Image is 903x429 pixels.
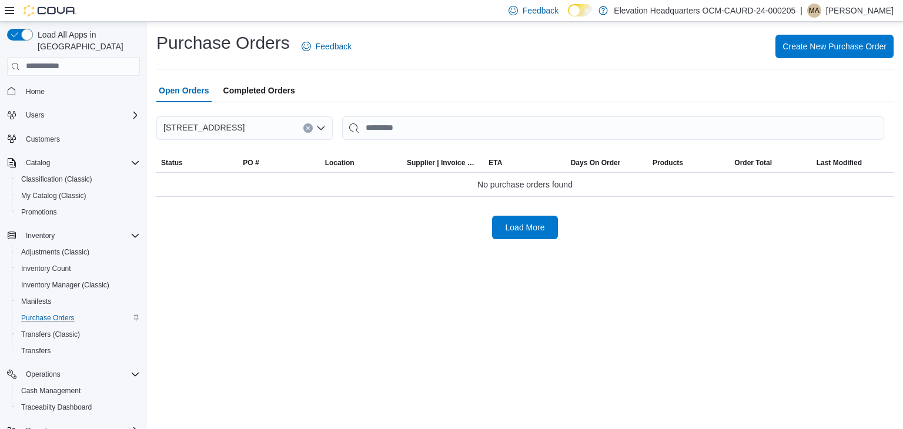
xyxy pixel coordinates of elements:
button: My Catalog (Classic) [12,187,145,204]
span: Catalog [26,158,50,167]
span: Users [26,110,44,120]
span: Purchase Orders [16,311,140,325]
span: Operations [21,367,140,381]
input: Dark Mode [568,4,593,16]
button: Operations [2,366,145,383]
span: Home [21,84,140,99]
a: Cash Management [16,384,85,398]
a: Traceabilty Dashboard [16,400,96,414]
button: PO # [238,153,320,172]
a: My Catalog (Classic) [16,189,91,203]
button: Transfers [12,343,145,359]
button: Promotions [12,204,145,220]
span: Open Orders [159,79,209,102]
button: Customers [2,130,145,148]
span: Feedback [316,41,352,52]
button: Catalog [2,155,145,171]
a: Transfers (Classic) [16,327,85,341]
span: Supplier | Invoice Number [407,158,479,167]
span: Transfers (Classic) [16,327,140,341]
a: Purchase Orders [16,311,79,325]
a: Customers [21,132,65,146]
span: Customers [26,135,60,144]
span: Transfers [16,344,140,358]
button: Classification (Classic) [12,171,145,187]
span: Promotions [16,205,140,219]
button: Load More [492,216,558,239]
a: Feedback [297,35,356,58]
span: Purchase Orders [21,313,75,323]
a: Promotions [16,205,62,219]
span: MA [809,4,820,18]
span: My Catalog (Classic) [16,189,140,203]
span: Last Modified [817,158,862,167]
span: Inventory [26,231,55,240]
span: Customers [21,132,140,146]
span: Users [21,108,140,122]
span: Adjustments (Classic) [16,245,140,259]
img: Cova [24,5,76,16]
button: Catalog [21,156,55,170]
button: Operations [21,367,65,381]
span: Feedback [523,5,558,16]
button: Order Total [730,153,811,172]
button: ETA [484,153,566,172]
button: Status [156,153,238,172]
span: Promotions [21,207,57,217]
p: Elevation Headquarters OCM-CAURD-24-000205 [614,4,795,18]
a: Adjustments (Classic) [16,245,94,259]
span: Days On Order [571,158,621,167]
a: Manifests [16,294,56,309]
a: Inventory Manager (Classic) [16,278,114,292]
div: Location [325,158,354,167]
span: Manifests [16,294,140,309]
span: Transfers (Classic) [21,330,80,339]
button: Inventory Manager (Classic) [12,277,145,293]
h1: Purchase Orders [156,31,290,55]
span: Inventory [21,229,140,243]
span: Status [161,158,183,167]
button: Location [320,153,402,172]
span: Home [26,87,45,96]
button: Products [648,153,730,172]
button: Users [2,107,145,123]
button: Days On Order [566,153,648,172]
span: Products [653,158,683,167]
span: Inventory Manager (Classic) [21,280,109,290]
button: Inventory [21,229,59,243]
button: Supplier | Invoice Number [402,153,484,172]
button: Manifests [12,293,145,310]
span: Completed Orders [223,79,295,102]
button: Inventory Count [12,260,145,277]
a: Classification (Classic) [16,172,97,186]
button: Open list of options [316,123,326,133]
span: Inventory Count [21,264,71,273]
span: Catalog [21,156,140,170]
span: Classification (Classic) [16,172,140,186]
span: Cash Management [21,386,81,396]
button: Inventory [2,227,145,244]
button: Transfers (Classic) [12,326,145,343]
span: Load All Apps in [GEOGRAPHIC_DATA] [33,29,140,52]
a: Transfers [16,344,55,358]
button: Last Modified [812,153,894,172]
button: Clear input [303,123,313,133]
div: Mohamed Alayyidi [807,4,821,18]
span: Traceabilty Dashboard [21,403,92,412]
button: Traceabilty Dashboard [12,399,145,415]
span: My Catalog (Classic) [21,191,86,200]
button: Users [21,108,49,122]
span: Traceabilty Dashboard [16,400,140,414]
span: No purchase orders found [477,177,573,192]
a: Home [21,85,49,99]
span: Load More [506,222,545,233]
span: Order Total [734,158,772,167]
span: Inventory Count [16,262,140,276]
span: Adjustments (Classic) [21,247,89,257]
p: | [800,4,802,18]
button: Purchase Orders [12,310,145,326]
button: Home [2,83,145,100]
span: Inventory Manager (Classic) [16,278,140,292]
span: [STREET_ADDRESS] [163,120,245,135]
